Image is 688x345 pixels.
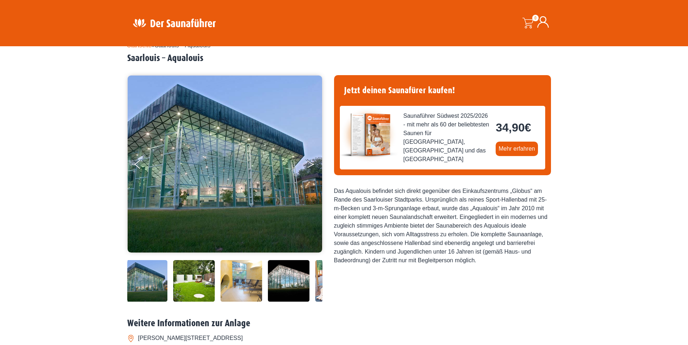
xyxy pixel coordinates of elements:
h2: Saarlouis – Aqualouis [127,53,561,64]
span: Saunaführer Südwest 2025/2026 - mit mehr als 60 der beliebtesten Saunen für [GEOGRAPHIC_DATA], [G... [403,112,490,164]
img: der-saunafuehrer-2025-suedwest.jpg [340,106,398,164]
li: [PERSON_NAME][STREET_ADDRESS] [127,332,561,344]
a: Mehr erfahren [496,142,538,156]
button: Previous [134,157,153,175]
span: 0 [532,15,539,21]
h4: Jetzt deinen Saunafürer kaufen! [340,81,545,100]
div: Das Aqualouis befindet sich direkt gegenüber des Einkaufszentrums „Globus“ am Rande des Saarlouis... [334,187,551,265]
button: Next [307,157,325,175]
bdi: 34,90 [496,121,531,134]
h2: Weitere Informationen zur Anlage [127,318,561,329]
span: € [525,121,531,134]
